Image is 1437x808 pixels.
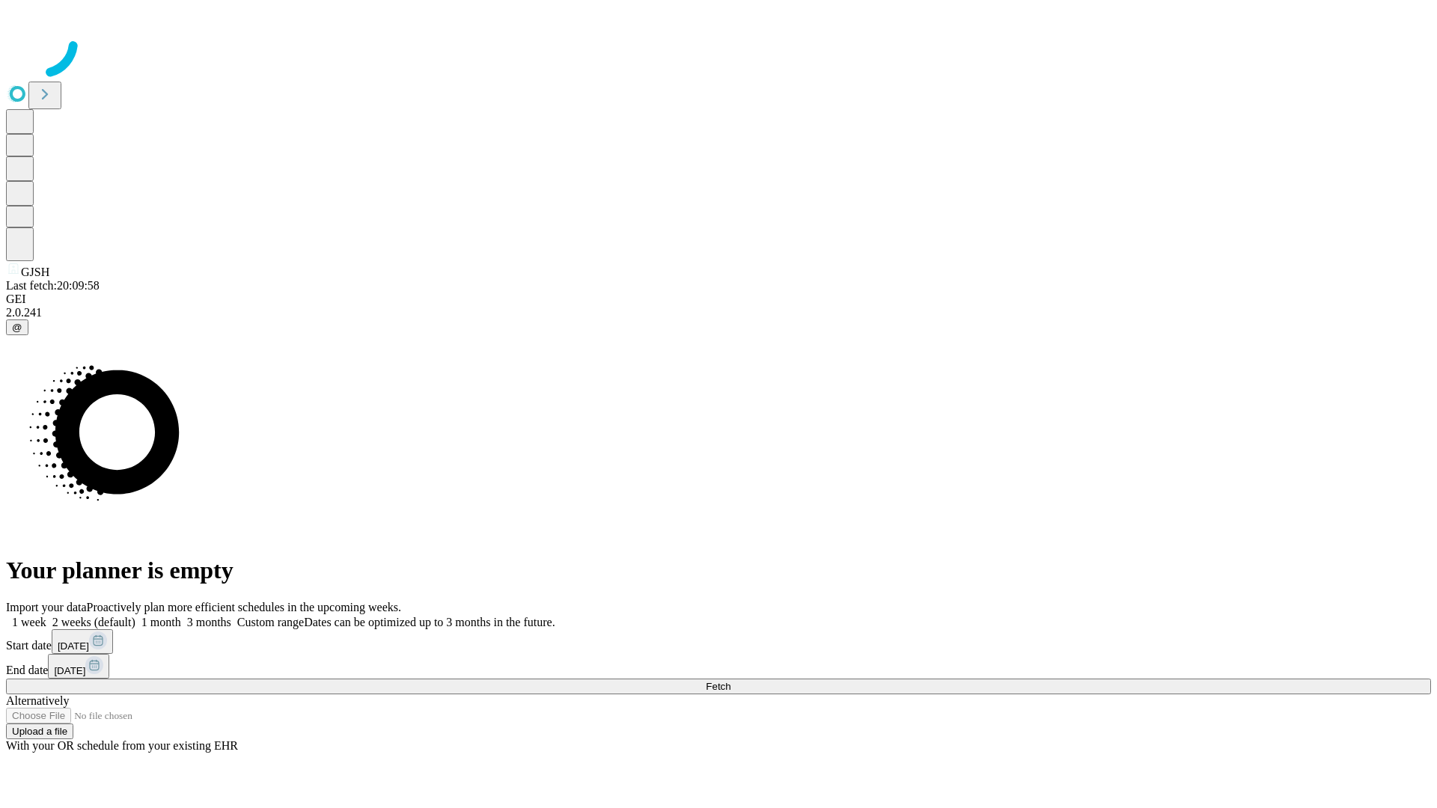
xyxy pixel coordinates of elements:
[6,601,87,613] span: Import your data
[6,557,1431,584] h1: Your planner is empty
[12,616,46,628] span: 1 week
[187,616,231,628] span: 3 months
[6,739,238,752] span: With your OR schedule from your existing EHR
[21,266,49,278] span: GJSH
[54,665,85,676] span: [DATE]
[6,654,1431,679] div: End date
[6,679,1431,694] button: Fetch
[6,694,69,707] span: Alternatively
[706,681,730,692] span: Fetch
[6,293,1431,306] div: GEI
[6,306,1431,319] div: 2.0.241
[87,601,401,613] span: Proactively plan more efficient schedules in the upcoming weeks.
[58,640,89,652] span: [DATE]
[52,616,135,628] span: 2 weeks (default)
[141,616,181,628] span: 1 month
[6,629,1431,654] div: Start date
[237,616,304,628] span: Custom range
[6,319,28,335] button: @
[6,279,100,292] span: Last fetch: 20:09:58
[304,616,555,628] span: Dates can be optimized up to 3 months in the future.
[6,723,73,739] button: Upload a file
[12,322,22,333] span: @
[52,629,113,654] button: [DATE]
[48,654,109,679] button: [DATE]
